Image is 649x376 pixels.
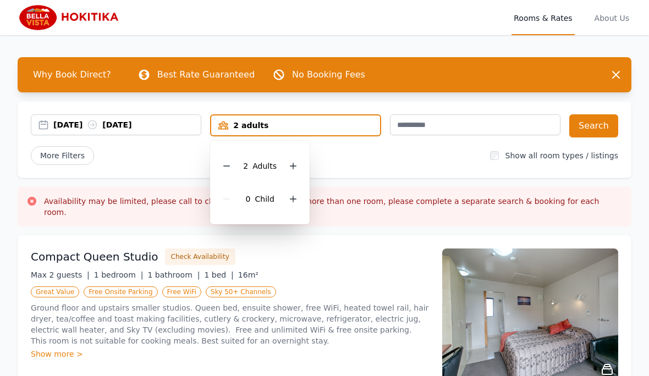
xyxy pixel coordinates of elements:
[165,248,235,265] button: Check Availability
[94,270,144,279] span: 1 bedroom |
[18,4,124,31] img: Bella Vista Hokitika
[53,119,201,130] div: [DATE] [DATE]
[31,349,429,360] div: Show more >
[569,114,618,137] button: Search
[157,68,255,81] p: Best Rate Guaranteed
[24,64,120,86] span: Why Book Direct?
[31,249,158,264] h3: Compact Queen Studio
[505,151,618,160] label: Show all room types / listings
[31,286,79,297] span: Great Value
[162,286,202,297] span: Free WiFi
[84,286,157,297] span: Free Onsite Parking
[31,302,429,346] p: Ground floor and upstairs smaller studios. Queen bed, ensuite shower, free WiFi, heated towel rai...
[243,162,248,170] span: 2
[204,270,233,279] span: 1 bed |
[238,270,258,279] span: 16m²
[31,270,90,279] span: Max 2 guests |
[246,195,251,203] span: 0
[252,162,277,170] span: Adult s
[211,120,380,131] div: 2 adults
[206,286,276,297] span: Sky 50+ Channels
[147,270,200,279] span: 1 bathroom |
[44,196,623,218] h3: Availability may be limited, please call to check. If you are wanting more than one room, please ...
[255,195,274,203] span: Child
[292,68,365,81] p: No Booking Fees
[31,146,94,165] span: More Filters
